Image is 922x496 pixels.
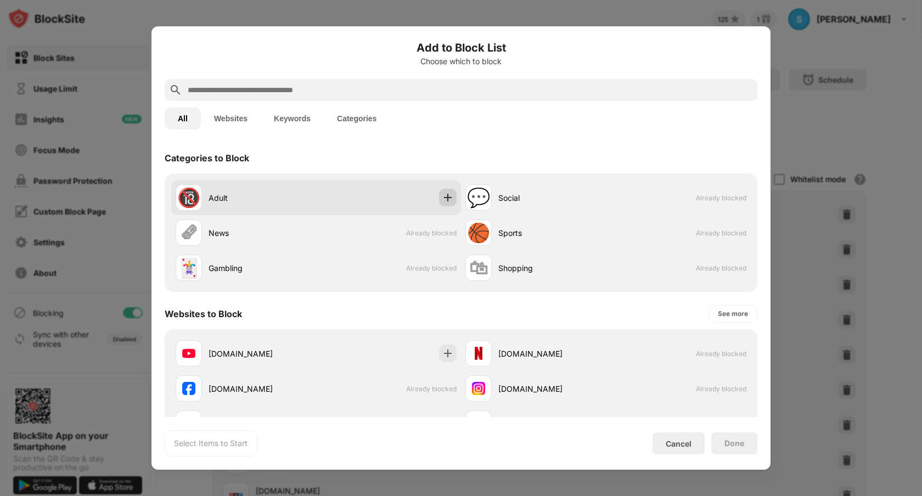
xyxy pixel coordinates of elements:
div: Categories to Block [165,153,249,164]
div: 🛍 [469,257,488,279]
div: 🔞 [177,187,200,209]
span: Already blocked [696,229,746,237]
span: Already blocked [696,385,746,393]
div: 🃏 [177,257,200,279]
div: Choose which to block [165,57,757,66]
button: Keywords [261,108,324,129]
div: Select Items to Start [174,438,248,449]
div: Adult [209,192,316,204]
img: favicons [472,347,485,360]
span: Already blocked [406,264,457,272]
span: Already blocked [696,264,746,272]
div: [DOMAIN_NAME] [498,348,606,359]
span: Already blocked [696,194,746,202]
img: search.svg [169,83,182,97]
div: Done [724,439,744,448]
button: All [165,108,201,129]
div: Sports [498,227,606,239]
span: Already blocked [406,229,457,237]
img: favicons [182,347,195,360]
button: Categories [324,108,390,129]
div: [DOMAIN_NAME] [209,348,316,359]
h6: Add to Block List [165,40,757,56]
div: 🗞 [179,222,198,244]
div: Social [498,192,606,204]
div: 💬 [467,187,490,209]
div: Cancel [666,439,692,448]
div: [DOMAIN_NAME] [498,383,606,394]
button: Websites [201,108,261,129]
div: Gambling [209,262,316,274]
img: favicons [182,382,195,395]
span: Already blocked [406,385,457,393]
div: [DOMAIN_NAME] [209,383,316,394]
div: 🏀 [467,222,490,244]
div: See more [718,308,748,319]
img: favicons [472,382,485,395]
span: Already blocked [696,350,746,358]
div: Shopping [498,262,606,274]
div: Websites to Block [165,308,242,319]
div: News [209,227,316,239]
